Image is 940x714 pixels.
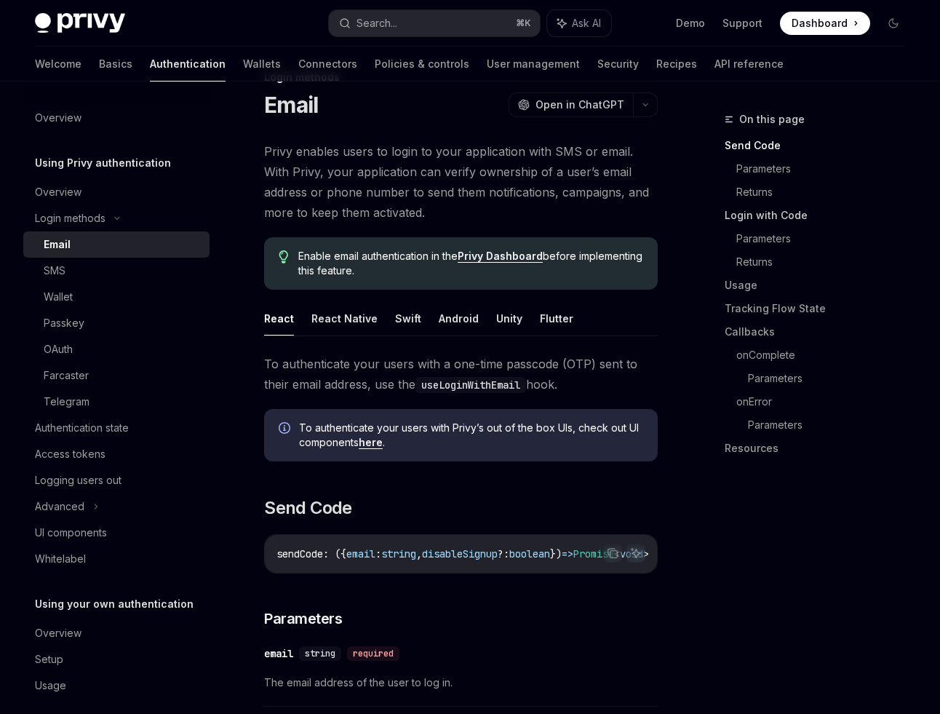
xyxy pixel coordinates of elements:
[676,16,705,31] a: Demo
[305,648,335,659] span: string
[422,547,498,560] span: disableSignup
[535,98,624,112] span: Open in ChatGPT
[35,524,107,542] div: UI components
[748,413,917,437] a: Parameters
[44,288,73,306] div: Wallet
[359,436,383,449] a: here
[264,92,318,118] h1: Email
[35,651,63,668] div: Setup
[736,227,917,250] a: Parameters
[264,354,658,394] span: To authenticate your users with a one-time passcode (OTP) sent to their email address, use the hook.
[597,47,639,82] a: Security
[381,547,416,560] span: string
[329,10,540,36] button: Search...⌘K
[736,344,917,367] a: onComplete
[23,546,210,572] a: Whitelabel
[23,389,210,415] a: Telegram
[736,250,917,274] a: Returns
[35,624,81,642] div: Overview
[509,547,550,560] span: boolean
[722,16,762,31] a: Support
[496,301,522,336] button: Unity
[626,544,645,563] button: Ask AI
[23,520,210,546] a: UI components
[44,341,73,358] div: OAuth
[23,105,210,131] a: Overview
[23,284,210,310] a: Wallet
[375,47,469,82] a: Policies & controls
[35,550,86,568] div: Whitelabel
[23,415,210,441] a: Authentication state
[35,109,81,127] div: Overview
[276,547,323,560] span: sendCode
[35,677,66,694] div: Usage
[725,297,917,320] a: Tracking Flow State
[725,320,917,344] a: Callbacks
[509,92,633,117] button: Open in ChatGPT
[736,181,917,204] a: Returns
[498,547,509,560] span: ?:
[23,310,210,336] a: Passkey
[150,47,226,82] a: Authentication
[748,367,917,390] a: Parameters
[299,421,643,450] span: To authenticate your users with Privy’s out of the box UIs, check out UI components .
[35,13,125,33] img: dark logo
[23,646,210,673] a: Setup
[547,10,611,36] button: Ask AI
[298,47,357,82] a: Connectors
[35,472,122,489] div: Logging users out
[44,367,89,384] div: Farcaster
[725,204,917,227] a: Login with Code
[311,301,378,336] button: React Native
[35,498,84,515] div: Advanced
[458,250,543,263] a: Privy Dashboard
[540,301,573,336] button: Flutter
[264,496,352,520] span: Send Code
[573,547,614,560] span: Promise
[23,362,210,389] a: Farcaster
[23,258,210,284] a: SMS
[562,547,573,560] span: =>
[323,547,346,560] span: : ({
[415,377,526,393] code: useLoginWithEmail
[736,390,917,413] a: onError
[264,301,294,336] button: React
[357,15,397,32] div: Search...
[264,646,293,661] div: email
[35,210,105,227] div: Login methods
[35,419,129,437] div: Authentication state
[572,16,601,31] span: Ask AI
[714,47,784,82] a: API reference
[516,17,531,29] span: ⌘ K
[279,250,289,263] svg: Tip
[346,547,375,560] span: email
[739,111,805,128] span: On this page
[725,274,917,297] a: Usage
[243,47,281,82] a: Wallets
[603,544,622,563] button: Copy the contents from the code block
[725,134,917,157] a: Send Code
[375,547,381,560] span: :
[550,547,562,560] span: })
[736,157,917,181] a: Parameters
[298,249,643,278] span: Enable email authentication in the before implementing this feature.
[347,646,399,661] div: required
[23,441,210,467] a: Access tokens
[35,595,194,613] h5: Using your own authentication
[35,183,81,201] div: Overview
[792,16,848,31] span: Dashboard
[725,437,917,460] a: Resources
[44,393,89,410] div: Telegram
[656,47,697,82] a: Recipes
[35,154,171,172] h5: Using Privy authentication
[23,673,210,699] a: Usage
[439,301,479,336] button: Android
[44,262,65,279] div: SMS
[23,179,210,205] a: Overview
[279,422,293,437] svg: Info
[23,231,210,258] a: Email
[487,47,580,82] a: User management
[23,467,210,493] a: Logging users out
[23,620,210,646] a: Overview
[643,547,649,560] span: >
